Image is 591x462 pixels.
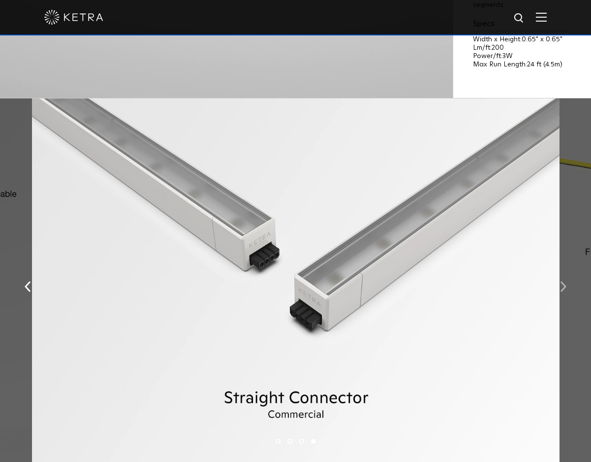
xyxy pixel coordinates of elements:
[473,52,571,61] p: Power/ft:
[25,281,31,292] img: arrow-left-black.svg
[473,35,571,44] p: Width x Height:
[560,281,566,292] img: arrow-right-black.svg
[527,61,562,68] span: 24 ft (4.5m)
[492,44,504,51] span: 200
[473,44,571,52] p: Lm/ft:
[473,61,571,69] p: Max Run Length:
[522,36,562,43] span: 0.65" x 0.65"
[513,12,526,25] img: search icon
[502,53,513,60] span: 3W
[44,10,103,25] img: ketra-logo-2019-white
[536,12,547,22] img: Hamburger%20Nav.svg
